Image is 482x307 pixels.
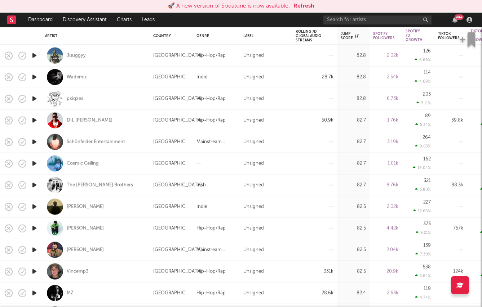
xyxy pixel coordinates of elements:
[243,73,264,81] div: Unsigned
[196,51,226,60] div: Hip-Hop/Rap
[67,52,86,59] a: Juuggyy
[438,267,463,276] div: 124k
[455,14,464,20] div: 99 +
[424,179,431,183] div: 321
[424,71,431,75] div: 114
[415,122,431,127] div: 5.34 %
[416,230,431,235] div: 9.21 %
[438,116,463,125] div: 39.8k
[373,159,398,168] div: 1.01k
[243,181,264,189] div: Unsigned
[243,137,264,146] div: Unsigned
[196,94,226,103] div: Hip-Hop/Rap
[416,101,431,105] div: 3.11 %
[153,51,202,60] div: [GEOGRAPHIC_DATA]
[243,289,264,297] div: Unsigned
[415,79,431,84] div: 4.69 %
[424,286,431,291] div: 119
[243,159,264,168] div: Unsigned
[23,13,58,27] a: Dashboard
[243,94,264,103] div: Unsigned
[423,222,431,226] div: 373
[196,245,236,254] div: Mainstream Electronic
[67,290,74,296] div: MZ
[373,94,398,103] div: 6.73k
[153,289,189,297] div: [GEOGRAPHIC_DATA]
[153,224,189,232] div: [GEOGRAPHIC_DATA]
[438,32,460,40] div: Tiktok Followers
[67,247,104,253] a: [PERSON_NAME]
[415,187,431,192] div: 3.80 %
[373,224,398,232] div: 4.42k
[153,159,189,168] div: [GEOGRAPHIC_DATA]
[196,116,226,125] div: Hip-Hop/Rap
[438,181,463,189] div: 88.3k
[415,295,431,300] div: 4.74 %
[153,267,202,276] div: [GEOGRAPHIC_DATA]
[153,245,202,254] div: [GEOGRAPHIC_DATA]
[243,245,264,254] div: Unsigned
[153,137,189,146] div: [GEOGRAPHIC_DATA]
[341,116,366,125] div: 82.7
[341,32,359,40] div: Jump Score
[243,267,264,276] div: Unsigned
[67,182,133,188] a: The [PERSON_NAME] Brothers
[67,117,112,123] div: DIL [PERSON_NAME]
[373,51,398,60] div: 2.02k
[196,202,207,211] div: Indie
[341,202,366,211] div: 82.5
[243,34,285,38] div: Label
[341,267,366,276] div: 82.5
[67,268,88,275] a: Vincemp3
[413,209,431,213] div: 12.66 %
[296,73,333,81] div: 28.7k
[415,252,431,257] div: 7.30 %
[243,224,264,232] div: Unsigned
[67,95,83,102] a: pxiqzes
[452,17,457,23] button: 99+
[341,51,366,60] div: 82.8
[438,224,463,232] div: 757k
[373,202,398,211] div: 2.02k
[67,74,87,80] a: Wademix
[413,166,431,170] div: 19.04 %
[373,245,398,254] div: 2.04k
[67,225,104,231] div: [PERSON_NAME]
[168,2,290,10] div: 🚀 A new version of Sodatone is now available.
[423,200,431,205] div: 227
[373,289,398,297] div: 2.63k
[296,30,323,42] div: Rolling 7D Global Audio Streams
[341,137,366,146] div: 82.7
[243,51,264,60] div: Unsigned
[341,94,366,103] div: 82.8
[153,202,189,211] div: [GEOGRAPHIC_DATA]
[341,73,366,81] div: 82.8
[423,157,431,162] div: 162
[67,139,125,145] a: Schönfelder Entertainment
[373,267,398,276] div: 20.9k
[293,2,314,10] button: Refresh
[67,160,99,167] a: Cosmic Ceiling
[341,181,366,189] div: 82.7
[196,181,206,189] div: Irish
[323,15,432,24] input: Search for artists
[423,49,431,54] div: 126
[196,34,233,38] div: Genre
[243,116,264,125] div: Unsigned
[67,203,104,210] a: [PERSON_NAME]
[45,34,142,38] div: Artist
[243,202,264,211] div: Unsigned
[153,73,189,81] div: [GEOGRAPHIC_DATA]
[196,137,236,146] div: Mainstream Electronic
[423,265,431,270] div: 538
[196,289,226,297] div: Hip-Hop/Rap
[58,13,112,27] a: Discovery Assistant
[196,73,207,81] div: Indie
